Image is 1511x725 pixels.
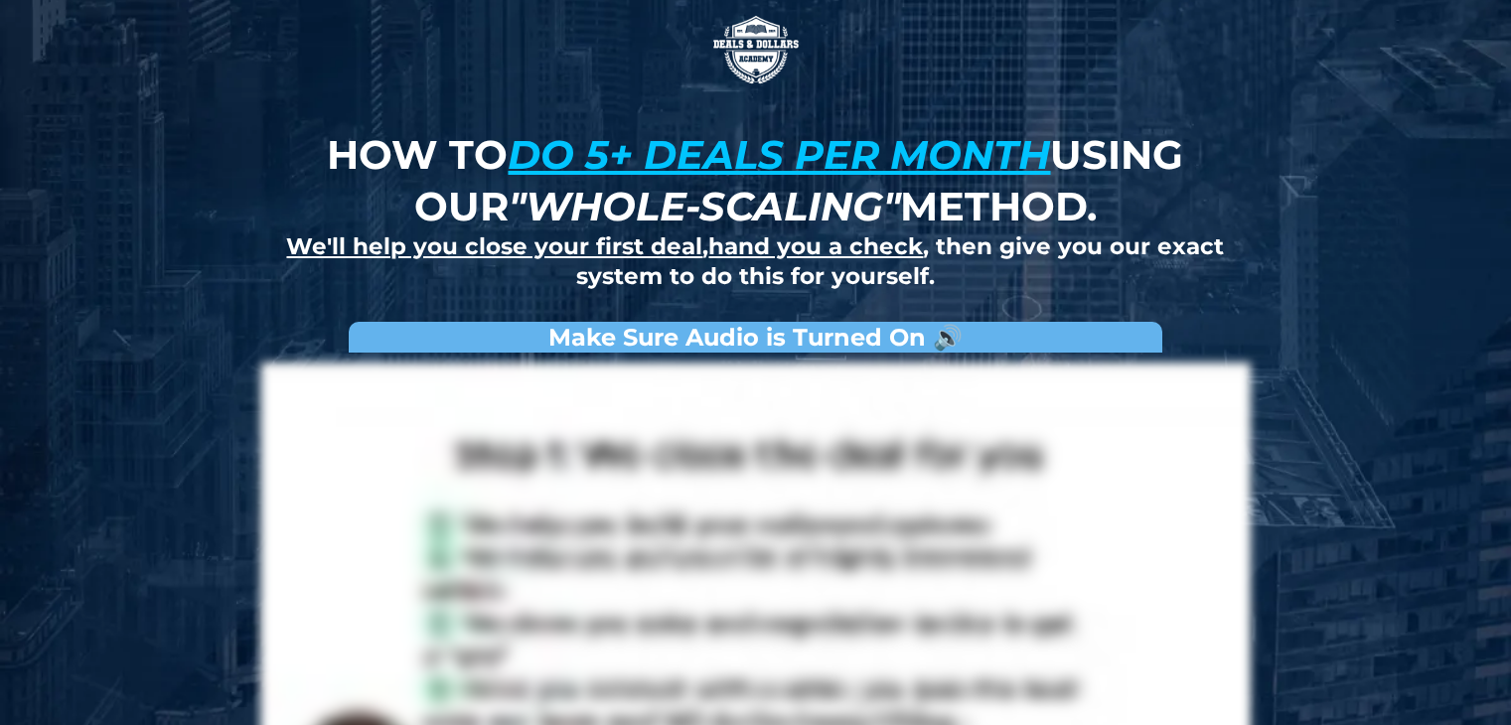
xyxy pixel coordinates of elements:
[509,182,900,230] em: "whole-scaling"
[708,232,923,260] u: hand you a check
[548,323,963,352] strong: Make Sure Audio is Turned On 🔊
[508,130,1050,179] u: do 5+ deals per month
[286,232,1224,290] strong: , , then give you our exact system to do this for yourself.
[327,130,1183,230] strong: How to using our method.
[286,232,702,260] u: We'll help you close your first deal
